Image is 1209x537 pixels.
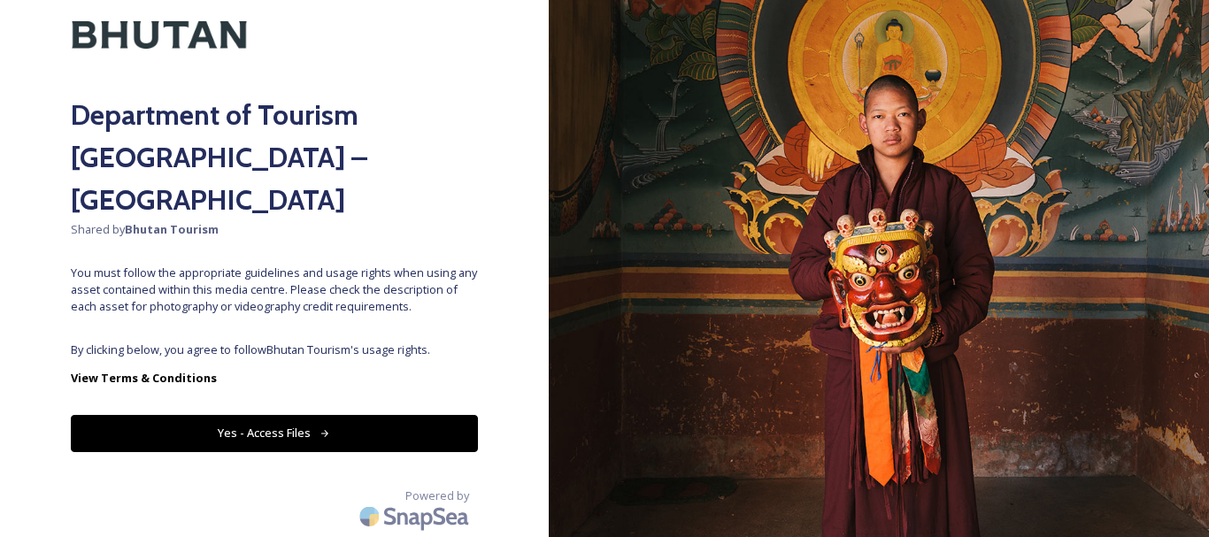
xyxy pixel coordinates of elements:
[71,94,478,221] h2: Department of Tourism [GEOGRAPHIC_DATA] – [GEOGRAPHIC_DATA]
[71,415,478,451] button: Yes - Access Files
[71,367,478,388] a: View Terms & Conditions
[71,221,478,238] span: Shared by
[405,487,469,504] span: Powered by
[71,341,478,358] span: By clicking below, you agree to follow Bhutan Tourism 's usage rights.
[125,221,219,237] strong: Bhutan Tourism
[71,265,478,316] span: You must follow the appropriate guidelines and usage rights when using any asset contained within...
[71,370,217,386] strong: View Terms & Conditions
[354,495,478,537] img: SnapSea Logo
